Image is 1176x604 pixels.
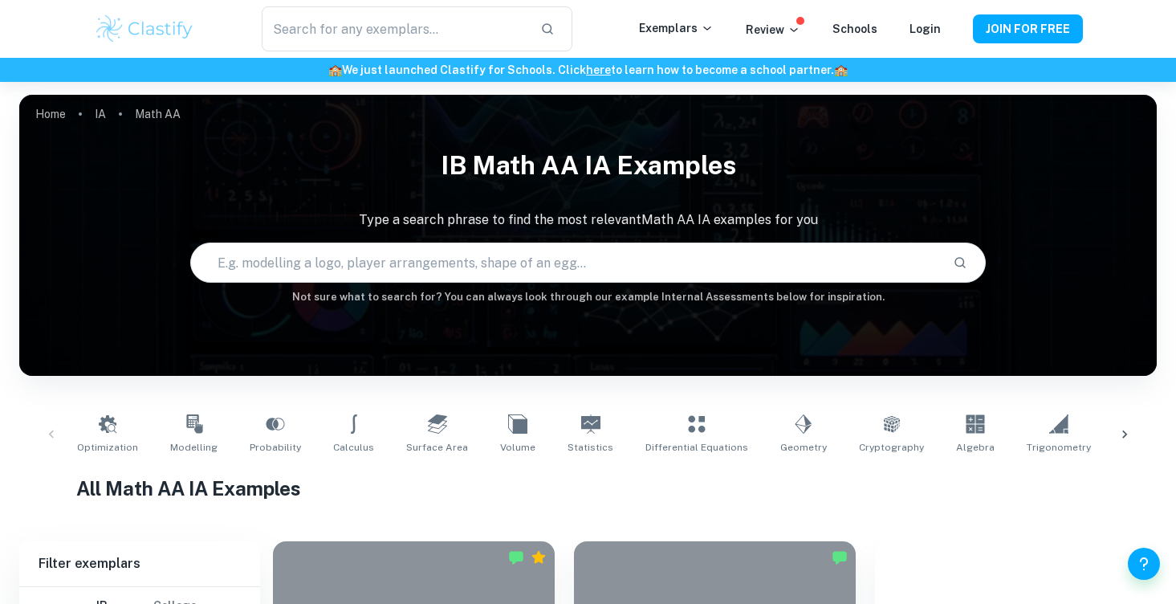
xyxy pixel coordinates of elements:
[834,63,848,76] span: 🏫
[832,22,877,35] a: Schools
[250,440,301,455] span: Probability
[406,440,468,455] span: Surface Area
[76,474,1100,503] h1: All Math AA IA Examples
[19,140,1157,191] h1: IB Math AA IA examples
[191,240,941,285] input: E.g. modelling a logo, player arrangements, shape of an egg...
[262,6,527,51] input: Search for any exemplars...
[1128,548,1160,580] button: Help and Feedback
[35,103,66,125] a: Home
[780,440,827,455] span: Geometry
[77,440,138,455] span: Optimization
[859,440,924,455] span: Cryptography
[973,14,1083,43] button: JOIN FOR FREE
[645,440,748,455] span: Differential Equations
[568,440,613,455] span: Statistics
[135,105,181,123] p: Math AA
[832,549,848,565] img: Marked
[328,63,342,76] span: 🏫
[333,440,374,455] span: Calculus
[500,440,535,455] span: Volume
[508,549,524,565] img: Marked
[746,21,800,39] p: Review
[95,103,106,125] a: IA
[19,289,1157,305] h6: Not sure what to search for? You can always look through our example Internal Assessments below f...
[531,549,547,565] div: Premium
[586,63,611,76] a: here
[3,61,1173,79] h6: We just launched Clastify for Schools. Click to learn how to become a school partner.
[19,541,260,586] h6: Filter exemplars
[909,22,941,35] a: Login
[170,440,218,455] span: Modelling
[956,440,995,455] span: Algebra
[1027,440,1091,455] span: Trigonometry
[639,19,714,37] p: Exemplars
[946,249,974,276] button: Search
[19,210,1157,230] p: Type a search phrase to find the most relevant Math AA IA examples for you
[94,13,196,45] img: Clastify logo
